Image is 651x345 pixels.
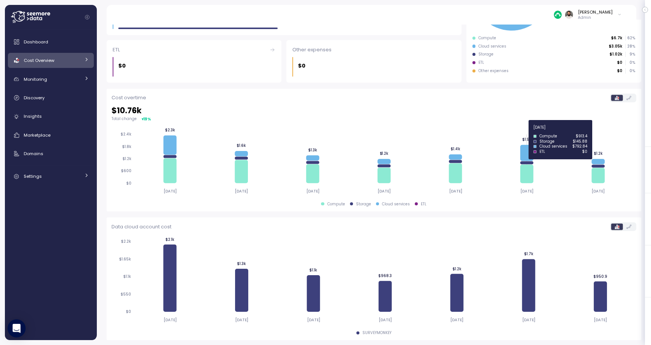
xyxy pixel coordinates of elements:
p: 28 % [626,44,635,49]
tspan: $1.3k [237,261,246,266]
tspan: [DATE] [450,317,463,322]
p: $0 [118,62,126,70]
tspan: $950.9 [593,274,607,279]
div: Cloud services [382,202,410,207]
tspan: $1.2k [122,156,131,161]
div: Storage [478,52,494,57]
tspan: $1.2k [596,151,605,156]
tspan: [DATE] [379,189,392,194]
span: Marketplace [24,132,50,138]
p: $0 [617,68,622,74]
tspan: [DATE] [522,189,535,194]
p: Total change [112,116,137,122]
tspan: $550 [121,292,131,297]
p: 9 % [626,52,635,57]
img: ACg8ocLskjvUhBDgxtSFCRx4ztb74ewwa1VrVEuDBD_Ho1mrTsQB-QE=s96-c [565,11,573,18]
p: $6.7k [611,35,622,41]
tspan: $2.2k [121,239,131,244]
img: 687cba7b7af778e9efcde14e.PNG [554,11,562,18]
tspan: [DATE] [522,317,535,322]
tspan: $1.6k [237,143,246,148]
tspan: $1.2k [452,266,462,271]
p: 0 % [626,68,635,74]
p: $0 [617,60,622,65]
tspan: [DATE] [379,317,392,322]
div: Open Intercom Messenger [8,319,26,337]
div: Compute [478,35,496,41]
tspan: [DATE] [594,317,607,322]
tspan: [DATE] [235,189,248,194]
a: Cost Overview [8,53,94,68]
tspan: $1.7k [524,252,533,257]
tspan: $1.3k [309,148,318,152]
div: ETL [113,46,275,54]
tspan: $968.3 [378,273,392,278]
p: 62 % [626,35,635,41]
tspan: [DATE] [450,189,463,194]
button: Collapse navigation [83,14,92,20]
p: 0 % [626,60,635,65]
tspan: [DATE] [593,189,607,194]
tspan: $600 [121,168,131,173]
tspan: $0 [126,310,131,314]
tspan: $1.4k [452,146,462,151]
tspan: $1.2k [381,151,390,156]
a: Domains [8,146,94,161]
p: $3.05k [609,44,622,49]
a: Dashboard [8,34,94,49]
div: SURVEYMONKEY [362,330,391,336]
tspan: $1.1k [309,268,317,273]
tspan: $1.1k [123,274,131,279]
div: ETL [478,60,484,65]
div: [PERSON_NAME] [578,9,613,15]
tspan: [DATE] [163,317,176,322]
tspan: $1.8k [122,144,131,149]
p: Admin [578,15,613,20]
a: Monitoring [8,72,94,87]
a: Discovery [8,90,94,105]
tspan: $2.1k [165,237,174,242]
div: Aggregated cost breakdown [107,217,641,340]
h2: $ 10.76k [112,105,636,116]
tspan: $0 [126,181,131,186]
div: Other expenses [292,46,455,54]
span: Domains [24,151,43,157]
div: Cloud services [478,44,506,49]
a: Insights [8,109,94,124]
tspan: [DATE] [164,189,177,194]
p: Cost overtime [112,94,146,102]
a: ETL$0 [107,40,281,83]
span: Settings [24,173,42,179]
a: Marketplace [8,128,94,143]
tspan: [DATE] [307,189,320,194]
a: Settings [8,169,94,184]
div: Storage [356,202,371,207]
tspan: $1.9k [524,137,533,142]
span: Insights [24,113,42,119]
tspan: $1.65k [119,257,131,262]
span: Cost Overview [24,57,54,63]
div: 19 % [144,116,151,122]
p: Data cloud account cost [112,223,171,231]
tspan: [DATE] [307,317,320,322]
div: ▾ [142,116,151,122]
div: ETL [421,202,426,207]
p: $0 [298,62,306,70]
tspan: $2.4k [121,132,131,137]
span: Discovery [24,95,44,101]
tspan: $2.3k [165,128,175,132]
div: Other expenses [478,68,509,74]
div: Compute [327,202,345,207]
tspan: [DATE] [235,317,248,322]
span: Monitoring [24,76,47,82]
span: Dashboard [24,39,48,45]
p: $1.02k [610,52,622,57]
